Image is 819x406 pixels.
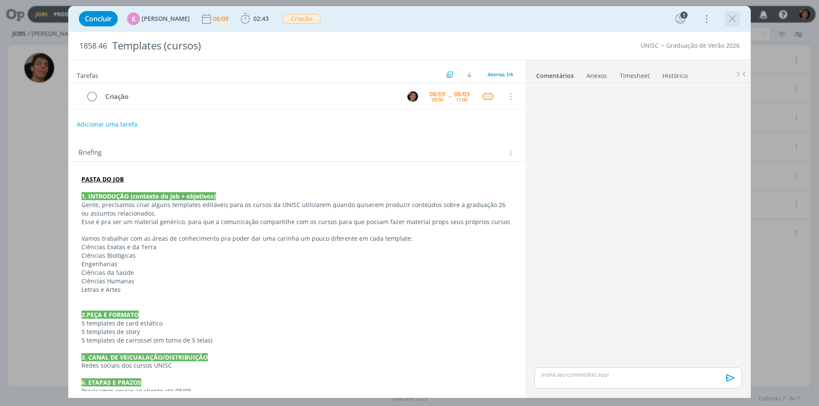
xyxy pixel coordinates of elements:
span: Briefing [78,147,102,158]
p: Ciências Exatas e da Terra [81,243,512,251]
p: Esse é pra ser um material genérico, para que a comunicação compartilhe com os cursos para que po... [81,218,512,226]
p: Ciências da Saúde [81,268,512,277]
button: Adicionar uma tarefa [76,117,138,132]
div: 1 [680,12,688,19]
button: 02:43 [238,12,271,26]
button: Concluir [79,11,118,26]
div: Templates (cursos) [109,35,461,56]
strong: 2.PEÇA E FORMATO [81,311,139,319]
span: Tarefas [77,69,98,80]
p: 5 templates de story [81,328,512,336]
p: Precisamos enviar ao cliente até 08/09 [81,387,512,395]
a: UNISC [641,41,659,49]
button: P [406,90,419,103]
a: Graduação de Verão 2026 [666,41,740,49]
a: Timesheet [619,68,650,80]
button: K[PERSON_NAME] [127,12,190,25]
div: Anexos [587,72,607,80]
p: Redes sociais dos cursos UNISC [81,361,512,370]
p: 5 templates de carrossel (em torno de 5 telas) [81,336,512,345]
a: PASTA DO JOB [81,175,124,183]
div: Criação [102,91,399,102]
div: 08/09 [430,91,445,97]
img: arrow-down.svg [467,72,472,77]
p: Letras e Artes [81,285,512,294]
span: -- [448,93,451,99]
span: [PERSON_NAME] [142,16,190,22]
button: Criação [282,14,321,24]
a: Histórico [662,68,688,80]
strong: 3. CANAL DE VEICUALAÇÃO/DISTRIBUIÇÃO [81,353,208,361]
p: Gente, precisamos criar alguns templates editáveis para os cursos da UNISC utilizarem quando quis... [81,201,512,218]
span: 02:43 [253,14,269,23]
p: 5 templates de card estático [81,319,512,328]
span: Criação [283,14,321,24]
img: P [407,91,418,102]
div: 08/09 [454,91,470,97]
a: Comentários [536,68,574,80]
div: dialog [68,6,751,398]
div: 08/09 [213,16,230,22]
div: 11:00 [456,97,468,102]
p: Ciências Humanas [81,277,512,285]
p: Ciências Biológicas [81,251,512,260]
strong: 1. INTRODUÇÃO (contexto do job + objetivos) [81,192,216,200]
strong: 6. ETAPAS E PRAZOS [81,378,141,386]
span: Concluir [85,15,112,22]
span: Abertas 1/4 [488,71,513,78]
p: Vamos trabalhar com as áreas de conhecimento pra poder dar uma carinha um pouco diferente em cada... [81,234,512,243]
div: 09:00 [432,97,443,102]
div: K [127,12,140,25]
p: Engenharias [81,260,512,268]
span: 1858.46 [79,41,107,51]
button: 1 [674,12,687,26]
